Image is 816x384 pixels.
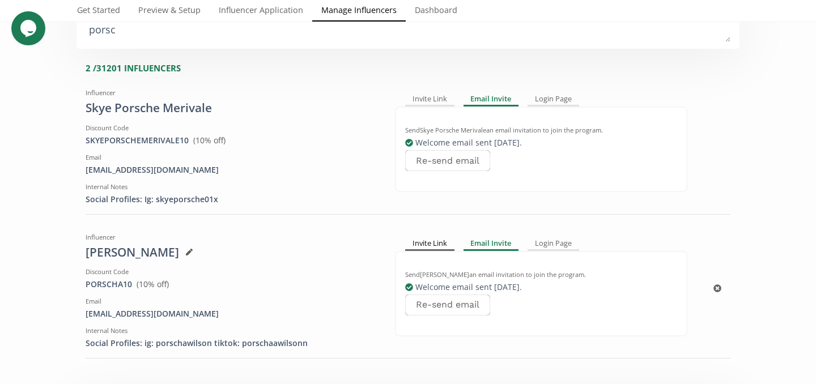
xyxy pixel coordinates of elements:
button: Re-send email [405,150,490,171]
div: [EMAIL_ADDRESS][DOMAIN_NAME] [86,308,378,319]
button: Re-send email [405,295,490,315]
div: Internal Notes [86,326,378,335]
div: Discount Code [86,267,378,276]
div: Login Page [528,237,579,251]
a: PORSCHA10 [86,279,132,289]
div: Skye Porsche Merivale [86,100,378,117]
div: Welcome email sent [DATE] . [405,137,677,148]
span: ( 10 % off) [193,135,226,146]
div: Social Profiles: ig: porschawilson tiktok: porschaawilsonn [86,338,378,349]
div: Email [86,297,378,306]
span: ( 10 % off) [137,279,169,289]
div: Influencer [86,88,378,97]
div: Invite Link [405,237,454,251]
div: Invite Link [405,93,454,106]
div: Email Invite [464,237,519,251]
div: 2 / 31201 INFLUENCERS [86,62,739,74]
textarea: porsc [86,19,730,42]
div: Send Skye Porsche Merivale an email invitation to join the program. [405,126,677,135]
div: [PERSON_NAME] [86,244,378,261]
div: Email [86,153,378,162]
a: SKYEPORSCHEMERIVALE10 [86,135,189,146]
div: Welcome email sent [DATE] . [405,281,677,293]
iframe: chat widget [11,11,48,45]
div: [EMAIL_ADDRESS][DOMAIN_NAME] [86,164,378,176]
div: Discount Code [86,123,378,133]
div: Social Profiles: Ig: skyeporsche01x [86,194,378,205]
div: Send [PERSON_NAME] an email invitation to join the program. [405,270,677,279]
div: Internal Notes [86,182,378,191]
div: Influencer [86,233,378,242]
div: Login Page [528,93,579,106]
div: Email Invite [464,93,519,106]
